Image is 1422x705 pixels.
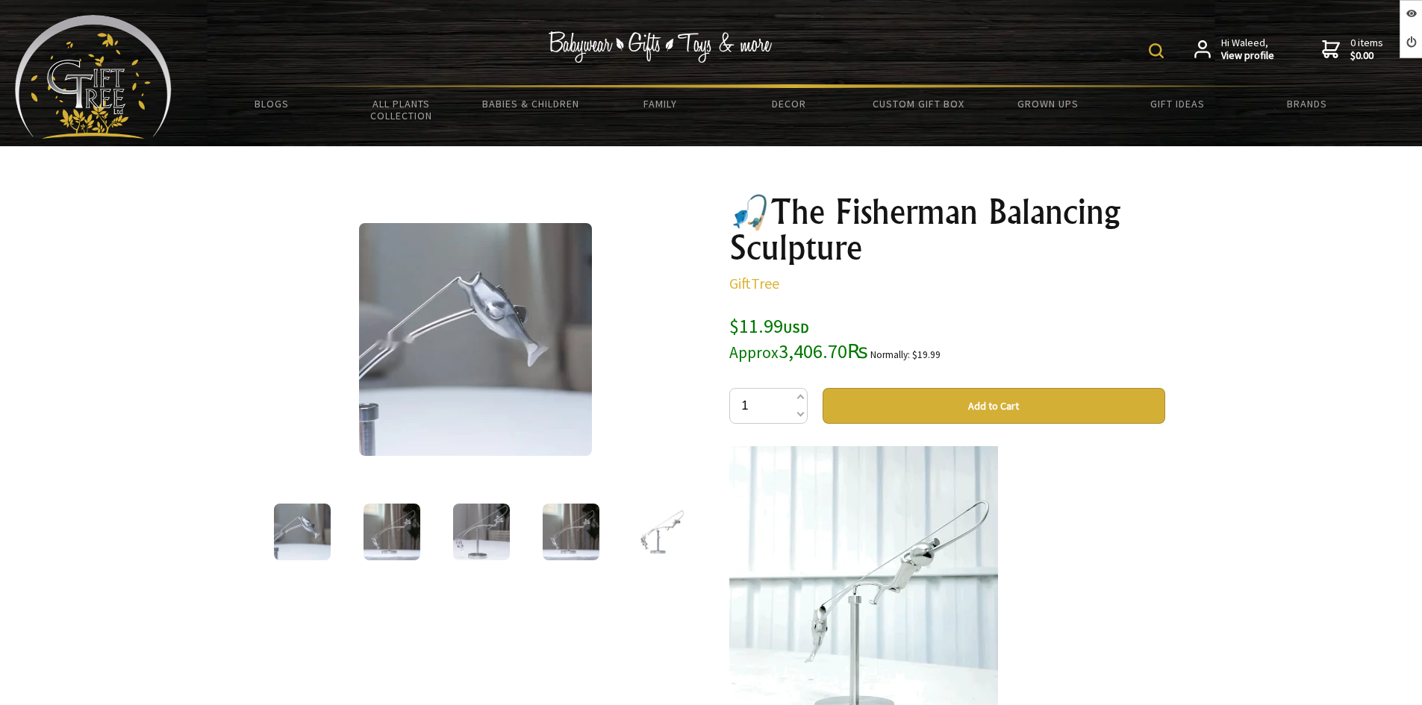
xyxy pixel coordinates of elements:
[983,88,1112,119] a: Grown Ups
[1350,49,1383,63] strong: $0.00
[208,88,337,119] a: BLOGS
[466,88,595,119] a: Babies & Children
[1221,37,1274,63] span: Hi Waleed,
[1194,37,1274,63] a: Hi Waleed,View profile
[549,31,773,63] img: Babywear - Gifts - Toys & more
[543,504,599,560] img: 🎣The Fisherman Balancing Sculpture
[870,348,941,361] small: Normally: $19.99
[595,88,724,119] a: Family
[359,223,592,456] img: 🎣The Fisherman Balancing Sculpture
[823,388,1165,424] button: Add to Cart
[1221,49,1274,63] strong: View profile
[1350,36,1383,63] span: 0 items
[1242,88,1371,119] a: Brands
[274,504,331,560] img: 🎣The Fisherman Balancing Sculpture
[729,313,868,363] span: $11.99 3,406.70₨
[364,504,420,560] img: 🎣The Fisherman Balancing Sculpture
[1322,37,1383,63] a: 0 items$0.00
[632,504,689,560] img: 🎣The Fisherman Balancing Sculpture
[725,88,854,119] a: Decor
[729,342,779,363] small: Approx
[729,274,779,292] a: GiftTree
[453,504,510,560] img: 🎣The Fisherman Balancing Sculpture
[729,194,1165,266] h1: 🎣The Fisherman Balancing Sculpture
[783,319,809,336] span: USD
[1113,88,1242,119] a: Gift Ideas
[337,88,466,131] a: All Plants Collection
[854,88,983,119] a: Custom Gift Box
[1149,43,1164,58] img: product search
[15,15,172,139] img: Babyware - Gifts - Toys and more...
